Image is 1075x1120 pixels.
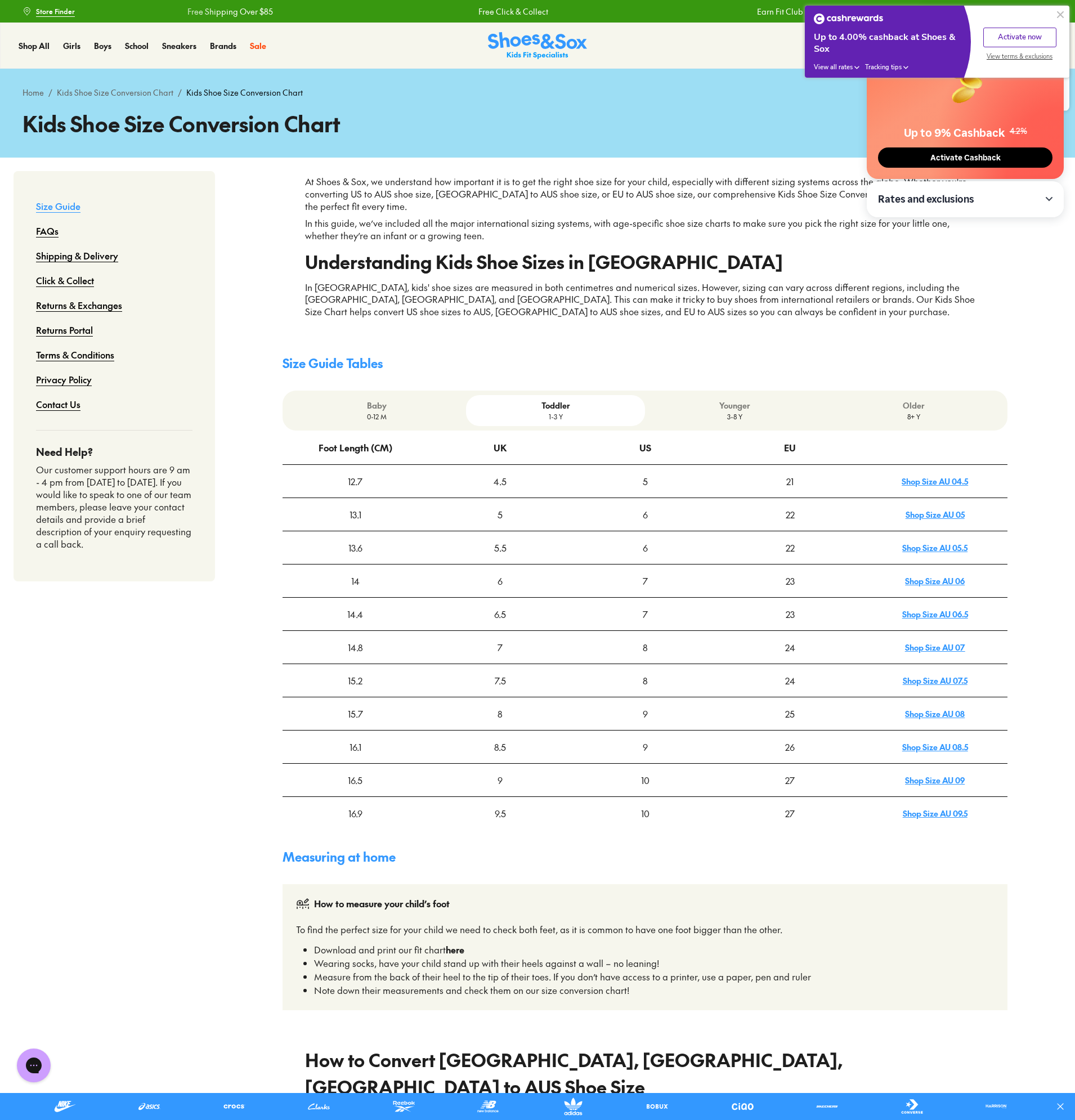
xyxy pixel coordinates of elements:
[573,565,717,597] div: 7
[36,392,80,416] a: Contact Us
[125,40,149,52] a: School
[573,698,717,729] div: 9
[650,411,819,422] p: 3-8 Y
[650,400,819,411] p: Younger
[305,281,985,319] p: In [GEOGRAPHIC_DATA], kids' shoe sizes are measured in both centimetres and numerical sizes. Howe...
[296,920,994,938] p: To find the perfect size for your child we need to check both feet, as it is common to have one f...
[639,432,651,463] div: US
[428,798,572,829] div: 9.5
[94,40,111,52] a: Boys
[182,6,267,17] a: Free Shipping Over $85
[314,970,994,983] li: Measure from the back of their heel to the tip of their toes. If you don’t have access to a print...
[446,943,464,956] a: here
[305,176,985,213] p: At Shoes & Sox, we understand how important it is to get the right shoe size for your child, espe...
[905,774,965,786] a: Shop Size AU 09
[36,218,59,243] a: FAQs
[283,499,427,530] div: 13.1
[488,32,587,60] img: SNS_Logo_Responsive.svg
[987,52,1052,61] span: View terms & exclusions
[428,631,572,663] div: 7
[283,354,1007,373] h4: Size Guide Tables
[428,532,572,563] div: 5.5
[250,40,266,52] a: Sale
[36,194,80,218] a: Size Guide
[902,608,968,620] a: Shop Size AU 06.5
[428,731,572,763] div: 8.5
[718,532,862,563] div: 22
[305,1046,985,1100] h2: How to Convert [GEOGRAPHIC_DATA], [GEOGRAPHIC_DATA], [GEOGRAPHIC_DATA] to AUS Shoe Size
[36,243,118,268] a: Shipping & Delivery
[983,28,1056,47] button: Activate now
[283,665,427,696] div: 15.2
[814,32,962,55] div: Up to 4.00% cashback at Shoes & Sox
[573,764,717,796] div: 10
[473,6,543,17] a: Free Click & Collect
[718,698,862,729] div: 25
[902,476,968,487] a: Shop Size AU 04.5
[292,400,462,411] p: Baby
[902,741,968,752] a: Shop Size AU 08.5
[573,465,717,497] div: 5
[718,465,862,497] div: 21
[63,40,80,51] span: Girls
[36,444,192,459] h4: Need Help?
[573,798,717,829] div: 10
[23,87,44,98] a: Home
[573,731,717,763] div: 9
[902,542,967,553] a: Shop Size AU 05.5
[292,411,462,422] p: 0-12 M
[63,40,80,52] a: Girls
[718,565,862,597] div: 23
[250,40,266,51] span: Sale
[186,87,303,98] span: Kids Shoe Size Conversion Chart
[283,631,427,663] div: 14.8
[428,499,572,530] div: 5
[494,432,507,463] div: UK
[718,631,862,663] div: 24
[314,898,450,911] div: How to measure your child’s foot
[903,675,967,686] a: Shop Size AU 07.5
[718,731,862,763] div: 26
[906,509,965,520] a: Shop Size AU 05
[36,367,92,392] a: Privacy Policy
[314,943,994,956] li: Download and print our fit chart
[428,665,572,696] div: 7.5
[573,598,717,630] div: 7
[814,14,883,24] img: Cashrewards white logo
[11,1045,56,1086] iframe: Gorgias live chat messenger
[784,432,796,463] div: EU
[828,400,998,411] p: Older
[283,598,427,630] div: 14.4
[903,808,967,819] a: Shop Size AU 09.5
[428,465,572,497] div: 4.5
[751,6,830,17] a: Earn Fit Club Rewards
[428,565,572,597] div: 6
[283,532,427,563] div: 13.6
[125,40,149,51] span: School
[905,708,965,719] a: Shop Size AU 08
[94,40,111,51] span: Boys
[23,107,1052,140] h1: Kids Shoe Size Conversion Chart
[314,956,994,970] li: Wearing socks, have your child stand up with their heels against a wall – no leaning!
[428,598,572,630] div: 6.5
[573,631,717,663] div: 8
[905,642,965,653] a: Shop Size AU 07
[23,1,75,21] a: Store Finder
[905,575,965,586] a: Shop Size AU 06
[428,698,572,729] div: 8
[718,499,862,530] div: 22
[573,499,717,530] div: 6
[23,87,1052,98] div: / /
[471,411,640,422] p: 1-3 Y
[36,464,192,550] p: Our customer support hours are 9 am - 4 pm from [DATE] to [DATE]. If you would like to speak to o...
[956,1,1052,21] a: Book a FREE Expert Fitting
[210,40,236,52] a: Brands
[305,217,985,242] p: In this guide, we’ve included all the major international sizing systems, with age-specific shoe ...
[57,87,173,98] a: Kids Shoe Size Conversion Chart
[283,798,427,829] div: 16.9
[283,731,427,763] div: 16.1
[305,256,985,268] h2: Understanding Kids Shoe Sizes in [GEOGRAPHIC_DATA]
[865,63,902,71] span: Tracking tips
[314,983,994,997] li: Note down their measurements and check them on our size conversion chart!
[828,411,998,422] p: 8+ Y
